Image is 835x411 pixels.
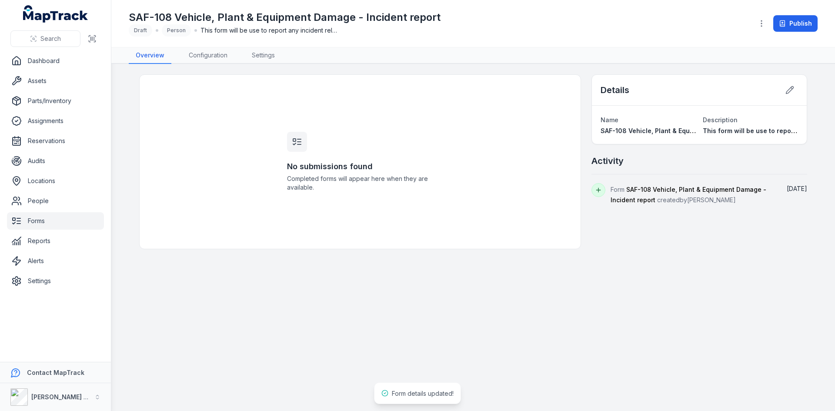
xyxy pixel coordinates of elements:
[7,192,104,210] a: People
[7,92,104,110] a: Parts/Inventory
[787,185,807,192] time: 9/22/2025, 3:42:40 PM
[7,112,104,130] a: Assignments
[787,185,807,192] span: [DATE]
[703,116,738,124] span: Description
[10,30,80,47] button: Search
[7,52,104,70] a: Dashboard
[601,116,618,124] span: Name
[200,26,340,35] span: This form will be use to report any incident related with Plant or Vehicles
[287,174,433,192] span: Completed forms will appear here when they are available.
[601,127,790,134] span: SAF-108 Vehicle, Plant & Equipment Damage - Incident report
[7,212,104,230] a: Forms
[392,390,454,397] span: Form details updated!
[7,72,104,90] a: Assets
[129,47,171,64] a: Overview
[7,232,104,250] a: Reports
[7,172,104,190] a: Locations
[287,160,433,173] h3: No submissions found
[601,84,629,96] h2: Details
[40,34,61,43] span: Search
[182,47,234,64] a: Configuration
[7,252,104,270] a: Alerts
[162,24,191,37] div: Person
[27,369,84,376] strong: Contact MapTrack
[773,15,818,32] button: Publish
[591,155,624,167] h2: Activity
[23,5,88,23] a: MapTrack
[7,272,104,290] a: Settings
[611,186,766,204] span: Form created by [PERSON_NAME]
[7,132,104,150] a: Reservations
[611,186,766,204] span: SAF-108 Vehicle, Plant & Equipment Damage - Incident report
[129,10,441,24] h1: SAF-108 Vehicle, Plant & Equipment Damage - Incident report
[7,152,104,170] a: Audits
[31,393,103,401] strong: [PERSON_NAME] Group
[245,47,282,64] a: Settings
[129,24,152,37] div: Draft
